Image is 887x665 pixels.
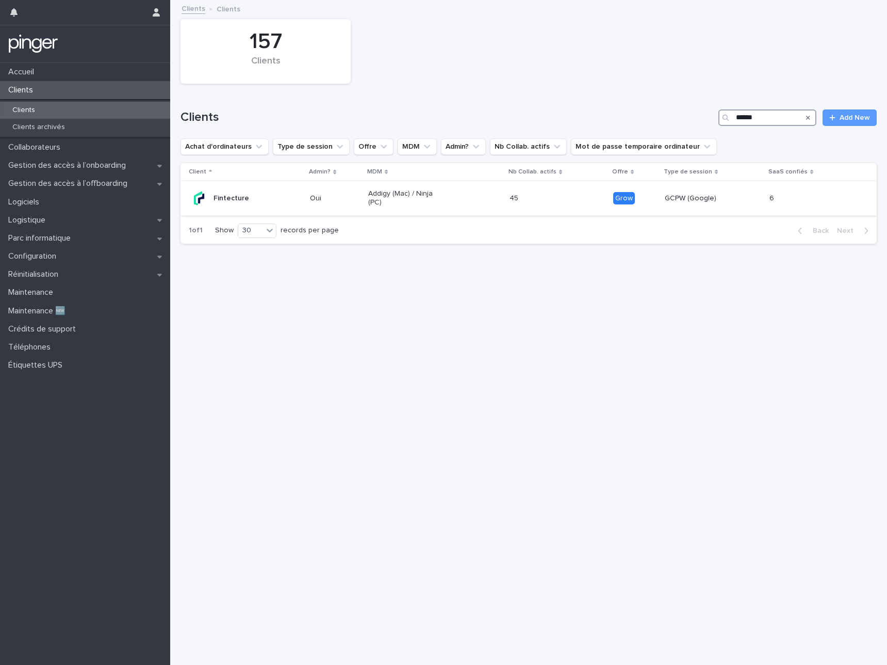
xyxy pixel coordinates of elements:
p: Oui [310,194,360,203]
p: Accueil [4,67,42,77]
p: Show [215,226,234,235]
button: MDM [398,138,437,155]
button: Nb Collab. actifs [490,138,567,155]
p: Clients [4,85,41,95]
p: Clients archivés [4,123,73,132]
p: Admin? [309,166,331,178]
p: 6 [769,192,776,203]
a: Add New [823,109,877,126]
button: Achat d'ordinateurs [180,138,269,155]
p: Addigy (Mac) / Ninja (PC) [368,189,442,207]
p: Maintenance [4,288,61,297]
span: Back [807,227,829,234]
p: Client [189,166,206,178]
button: Admin? [441,138,486,155]
button: Next [833,226,877,235]
p: GCPW (Google) [665,194,738,203]
p: Clients [217,3,240,14]
p: Configuration [4,251,64,261]
input: Search [718,109,816,126]
p: Fintecture [213,194,249,203]
p: Gestion des accès à l’offboarding [4,179,136,188]
p: Collaborateurs [4,142,69,152]
span: Next [837,227,860,234]
p: Gestion des accès à l’onboarding [4,161,134,170]
button: Mot de passe temporaire ordinateur [571,138,717,155]
a: Clients [182,2,205,14]
div: Grow [613,192,635,205]
p: Maintenance 🆕 [4,306,74,316]
p: SaaS confiés [768,166,808,178]
p: records per page [281,226,339,235]
button: Type de session [273,138,350,155]
p: 1 of 1 [180,218,211,243]
p: MDM [367,166,382,178]
p: Crédits de support [4,324,84,334]
p: Nb Collab. actifs [508,166,556,178]
button: Offre [354,138,393,155]
span: Add New [840,114,870,121]
p: Type de session [664,166,712,178]
div: 157 [198,29,333,55]
h1: Clients [180,110,714,125]
img: mTgBEunGTSyRkCgitkcU [8,34,58,54]
div: Clients [198,56,333,77]
p: Téléphones [4,342,59,352]
tr: FintectureOuiAddigy (Mac) / Ninja (PC)4545 GrowGCPW (Google)66 [180,181,877,216]
p: Clients [4,106,43,115]
button: Back [790,226,833,235]
p: Réinitialisation [4,270,67,279]
p: Logistique [4,215,54,225]
div: 30 [238,225,263,236]
p: Étiquettes UPS [4,360,71,370]
p: Logiciels [4,197,47,207]
p: Offre [612,166,628,178]
p: Parc informatique [4,233,79,243]
p: 45 [510,192,520,203]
